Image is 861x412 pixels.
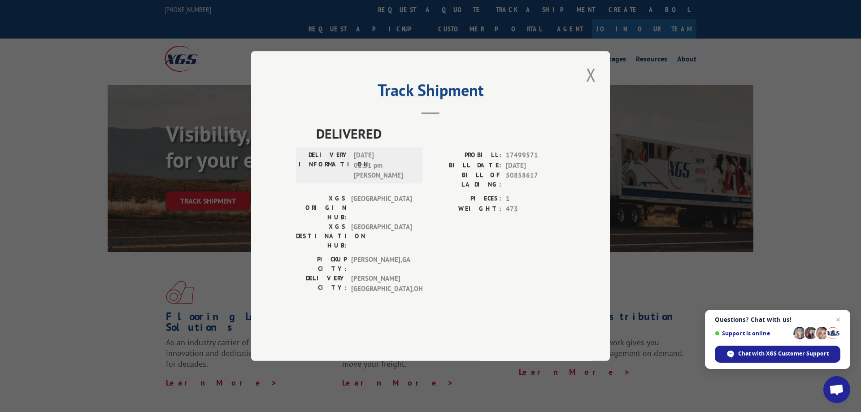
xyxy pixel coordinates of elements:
span: [DATE] [506,160,565,171]
label: DELIVERY INFORMATION: [299,150,349,181]
span: DELIVERED [316,123,565,143]
span: [GEOGRAPHIC_DATA] [351,222,412,250]
label: PICKUP CITY: [296,255,347,273]
label: BILL OF LADING: [430,170,501,189]
span: Chat with XGS Customer Support [738,350,829,358]
label: BILL DATE: [430,160,501,171]
span: [DATE] 01:31 pm [PERSON_NAME] [354,150,414,181]
span: 473 [506,204,565,214]
span: Chat with XGS Customer Support [715,346,840,363]
span: [PERSON_NAME][GEOGRAPHIC_DATA] , OH [351,273,412,294]
h2: Track Shipment [296,84,565,101]
span: 1 [506,194,565,204]
label: XGS DESTINATION HUB: [296,222,347,250]
span: [PERSON_NAME] , GA [351,255,412,273]
label: DELIVERY CITY: [296,273,347,294]
span: [GEOGRAPHIC_DATA] [351,194,412,222]
span: 17499571 [506,150,565,160]
label: XGS ORIGIN HUB: [296,194,347,222]
label: PIECES: [430,194,501,204]
a: Open chat [823,376,850,403]
span: Questions? Chat with us! [715,316,840,323]
button: Close modal [583,62,599,87]
span: Support is online [715,330,790,337]
label: PROBILL: [430,150,501,160]
label: WEIGHT: [430,204,501,214]
span: 50858617 [506,170,565,189]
